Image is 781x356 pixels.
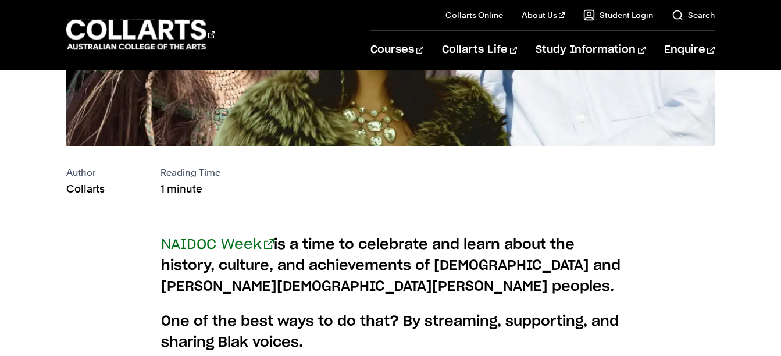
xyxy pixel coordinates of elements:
h6: One of the best ways to do that? By streaming, supporting, and sharing Blak voices. [161,311,620,353]
a: Courses [370,31,423,69]
p: Author [66,165,105,181]
a: Student Login [583,9,653,21]
h6: is a time to celebrate and learn about the history, culture, and achievements of [DEMOGRAPHIC_DAT... [161,234,620,297]
a: Search [672,9,715,21]
a: Collarts Life [442,31,517,69]
p: 1 minute [161,181,220,197]
a: Enquire [664,31,715,69]
a: Study Information [536,31,645,69]
a: About Us [522,9,565,21]
a: NAIDOC Week [161,238,274,252]
div: Go to homepage [66,18,215,51]
p: Collarts [66,181,105,197]
p: Reading Time [161,165,220,181]
a: Collarts Online [445,9,503,21]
